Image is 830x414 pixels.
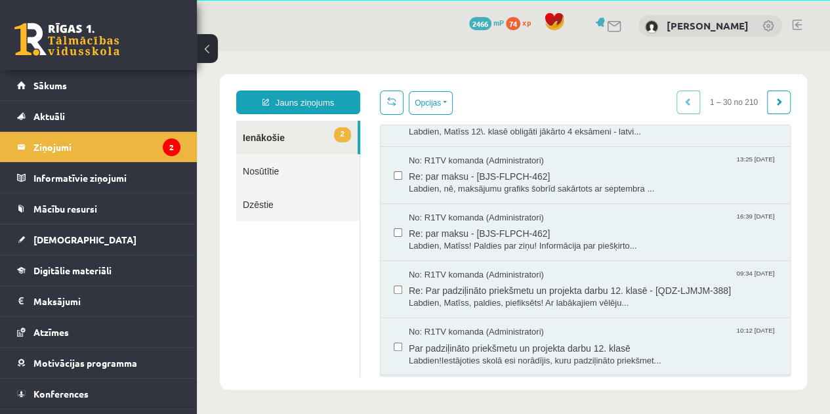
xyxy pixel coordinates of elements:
a: Sākums [17,70,180,100]
a: Ziņojumi2 [17,132,180,162]
a: Aktuāli [17,101,180,131]
span: Konferences [33,388,89,400]
a: 2466 mP [469,17,504,28]
a: No: R1TV komanda (Administratori) 10:12 [DATE] Par padziļināto priekšmetu un projekta darbu 12. k... [212,275,580,316]
a: Jauns ziņojums [39,39,163,63]
span: 10:12 [DATE] [539,275,580,285]
a: No: R1TV komanda (Administratori) 09:34 [DATE] Re: Par padziļināto priekšmetu un projekta darbu 1... [212,218,580,259]
legend: Informatīvie ziņojumi [33,163,180,193]
a: Konferences [17,379,180,409]
span: Mācību resursi [33,203,97,215]
span: Aktuāli [33,110,65,122]
span: 16:39 [DATE] [539,161,580,171]
span: Par padziļināto priekšmetu un projekta darbu 12. klasē [212,287,580,304]
span: Motivācijas programma [33,357,137,369]
span: 2466 [469,17,491,30]
a: [PERSON_NAME] [667,19,749,32]
span: Sākums [33,79,67,91]
span: No: R1TV komanda (Administratori) [212,104,347,116]
i: 2 [163,138,180,156]
span: 09:34 [DATE] [539,218,580,228]
legend: Maksājumi [33,286,180,316]
span: Re: par maksu - [BJS-FLPCH-462] [212,173,580,189]
span: No: R1TV komanda (Administratori) [212,275,347,287]
a: [DEMOGRAPHIC_DATA] [17,224,180,255]
a: Digitālie materiāli [17,255,180,285]
span: 74 [506,17,520,30]
legend: Ziņojumi [33,132,180,162]
span: Re: Par padziļināto priekšmetu un projekta darbu 12. klasē - [QDZ-LJMJM-388] [212,230,580,246]
span: 2 [137,76,154,91]
span: 13:25 [DATE] [539,104,580,114]
a: No: R1TV komanda (Administratori) 13:25 [DATE] Re: par maksu - [BJS-FLPCH-462] Labdien, nē, maksā... [212,104,580,144]
span: 1 – 30 no 210 [503,39,571,63]
button: Opcijas [212,40,256,64]
a: Rīgas 1. Tālmācības vidusskola [14,23,119,56]
a: Dzēstie [39,136,163,170]
span: Labdien, nē, maksājumu grafiks šobrīd sakārtots ar septembra ... [212,132,580,144]
span: Labdien, Matīss, paldies, piefiksēts! Ar labākajiem vēlēju... [212,246,580,259]
a: Mācību resursi [17,194,180,224]
span: Labdien, Matīss! Paldies par ziņu! Informācija par piešķirto... [212,189,580,201]
span: Atzīmes [33,326,69,338]
span: Re: par maksu - [BJS-FLPCH-462] [212,115,580,132]
a: Informatīvie ziņojumi [17,163,180,193]
a: Nosūtītie [39,103,163,136]
span: mP [493,17,504,28]
a: No: R1TV komanda (Administratori) 16:39 [DATE] Re: par maksu - [BJS-FLPCH-462] Labdien, Matīss! P... [212,161,580,201]
span: [DEMOGRAPHIC_DATA] [33,234,136,245]
a: Atzīmes [17,317,180,347]
span: Labdien!Iestājoties skolā esi norādījis, kuru padziļināto priekšmet... [212,304,580,316]
a: 74 xp [506,17,537,28]
a: 2Ienākošie [39,70,161,103]
span: Labdien, Matīss 12\. klasē obligāti jākārto 4 eksāmeni - latvi... [212,75,580,87]
span: Digitālie materiāli [33,264,112,276]
span: No: R1TV komanda (Administratori) [212,161,347,173]
span: No: R1TV komanda (Administratori) [212,218,347,230]
a: Maksājumi [17,286,180,316]
a: Motivācijas programma [17,348,180,378]
img: Matīss Liepiņš [645,20,658,33]
span: xp [522,17,531,28]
